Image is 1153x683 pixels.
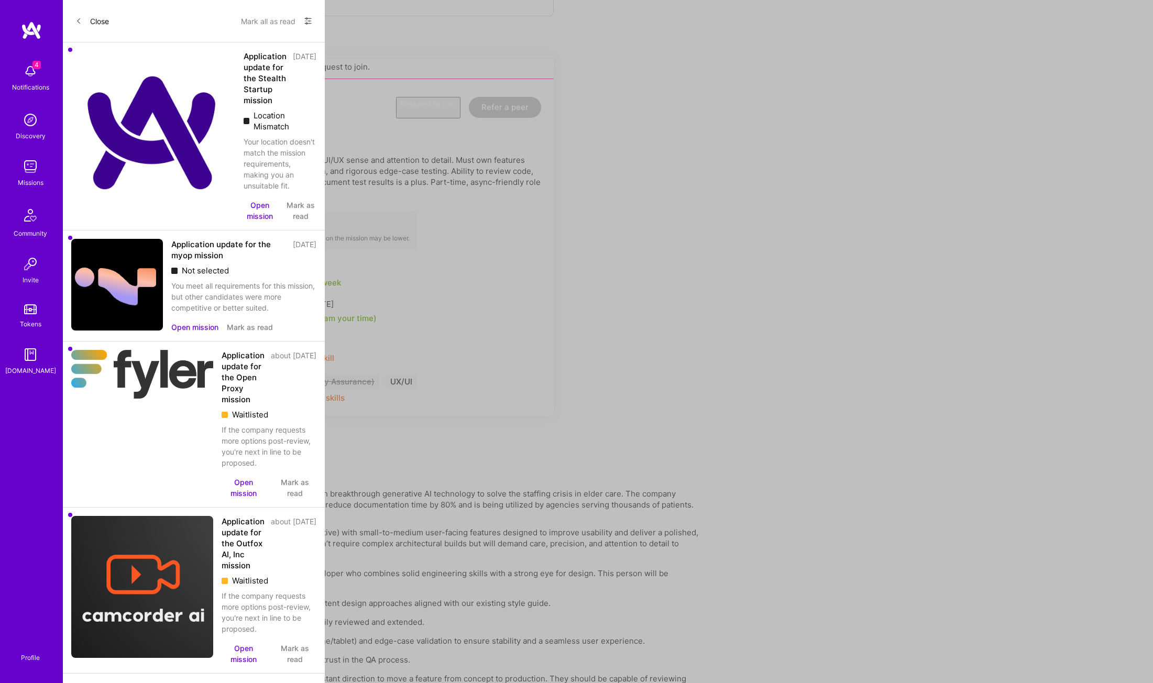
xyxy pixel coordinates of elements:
[244,136,316,191] div: Your location doesn't match the mission requirements, making you an unsuitable fit.
[222,516,265,571] div: Application update for the Outfox AI, Inc mission
[14,228,47,239] div: Community
[271,350,316,405] div: about [DATE]
[20,254,41,274] img: Invite
[293,239,316,261] div: [DATE]
[171,239,287,261] div: Application update for the myop mission
[71,516,213,658] img: Company Logo
[241,13,295,29] button: Mark all as read
[171,265,316,276] div: Not selected
[20,61,41,82] img: bell
[284,200,316,222] button: Mark as read
[222,350,265,405] div: Application update for the Open Proxy mission
[24,304,37,314] img: tokens
[171,322,218,333] button: Open mission
[5,365,56,376] div: [DOMAIN_NAME]
[244,110,316,132] div: Location Mismatch
[20,344,41,365] img: guide book
[21,21,42,40] img: logo
[20,318,41,329] div: Tokens
[20,156,41,177] img: teamwork
[222,590,316,634] div: If the company requests more options post-review, you're next in line to be proposed.
[75,13,109,29] button: Close
[293,51,316,106] div: [DATE]
[23,274,39,285] div: Invite
[222,477,265,499] button: Open mission
[18,203,43,228] img: Community
[244,200,276,222] button: Open mission
[71,239,163,331] img: Company Logo
[222,643,265,665] button: Open mission
[273,643,316,665] button: Mark as read
[21,652,40,662] div: Profile
[222,575,316,586] div: Waitlisted
[20,109,41,130] img: discovery
[71,51,235,215] img: Company Logo
[271,516,316,571] div: about [DATE]
[18,177,43,188] div: Missions
[222,424,316,468] div: If the company requests more options post-review, you're next in line to be proposed.
[12,82,49,93] div: Notifications
[171,280,316,313] div: You meet all requirements for this mission, but other candidates were more competitive or better ...
[71,350,213,399] img: Company Logo
[227,322,273,333] button: Mark as read
[16,130,46,141] div: Discovery
[273,477,316,499] button: Mark as read
[32,61,41,69] span: 4
[244,51,287,106] div: Application update for the Stealth Startup mission
[222,409,316,420] div: Waitlisted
